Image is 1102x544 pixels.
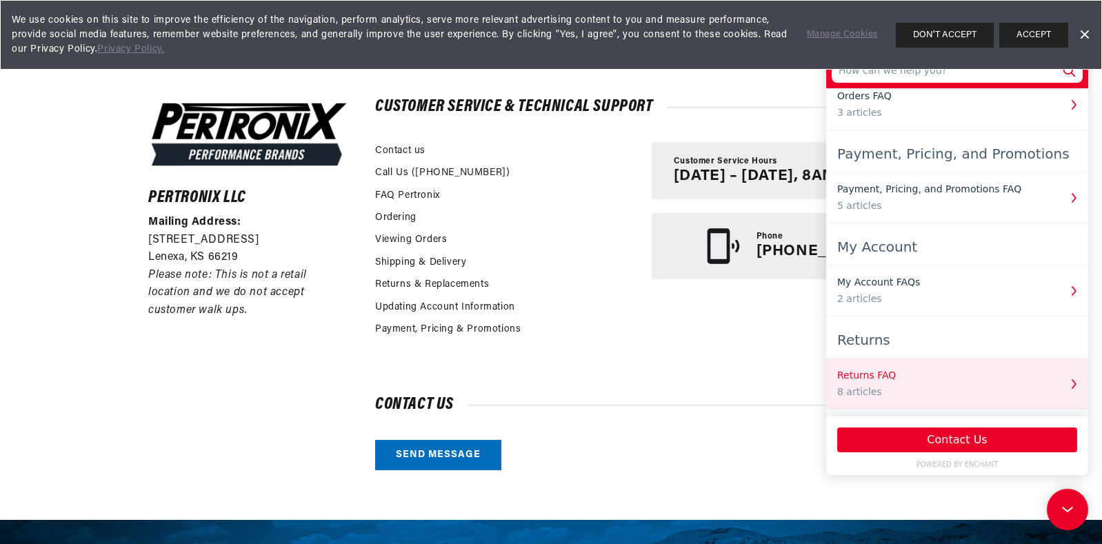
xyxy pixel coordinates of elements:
[148,249,350,267] p: Lenexa, KS 66219
[896,23,994,48] button: DON'T ACCEPT
[11,92,233,106] div: 3 articles
[375,210,417,225] a: Ordering
[148,191,350,205] h6: Pertronix LLC
[11,128,251,152] div: Payment, Pricing, and Promotions
[11,371,233,385] div: 8 articles
[148,270,307,316] em: Please note: This is not a retail location and we do not accept customer walk ups.
[375,277,489,292] a: Returns & Replacements
[375,322,521,337] a: Payment, Pricing & Promotions
[11,221,251,245] div: My Account
[375,398,954,412] h2: Contact us
[12,13,788,57] span: We use cookies on this site to improve the efficiency of the navigation, perform analytics, serve...
[757,231,783,243] span: Phone
[652,213,954,279] a: Phone [PHONE_NUMBER]
[11,185,233,199] div: 5 articles
[11,414,251,439] button: Contact Us
[375,255,466,270] a: Shipping & Delivery
[11,354,233,369] div: Returns FAQ
[11,261,233,276] div: My Account FAQs
[757,243,901,261] p: [PHONE_NUMBER]
[375,143,425,159] a: Contact us
[375,300,515,315] a: Updating Account Information
[674,156,777,168] span: Customer Service Hours
[11,168,233,183] div: Payment, Pricing, and Promotions FAQ
[11,314,251,339] div: Returns
[11,278,233,292] div: 2 articles
[11,75,233,90] div: Orders FAQ
[1074,25,1094,46] a: Dismiss Banner
[6,44,257,69] input: How can we help you?
[148,232,350,250] p: [STREET_ADDRESS]
[999,23,1068,48] button: ACCEPT
[674,168,932,185] p: [DATE] – [DATE], 8AM – 6:30PM CT
[97,44,164,54] a: Privacy Policy.
[807,28,878,42] a: Manage Cookies
[375,100,954,114] h2: Customer Service & Technical Support
[375,188,440,203] a: FAQ Pertronix
[375,165,510,181] a: Call Us ([PHONE_NUMBER])
[148,216,241,228] strong: Mailing Address:
[375,440,501,471] a: Send message
[375,232,447,248] a: Viewing Orders
[86,14,177,30] div: Knowledge Base
[6,445,257,456] a: POWERED BY ENCHANT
